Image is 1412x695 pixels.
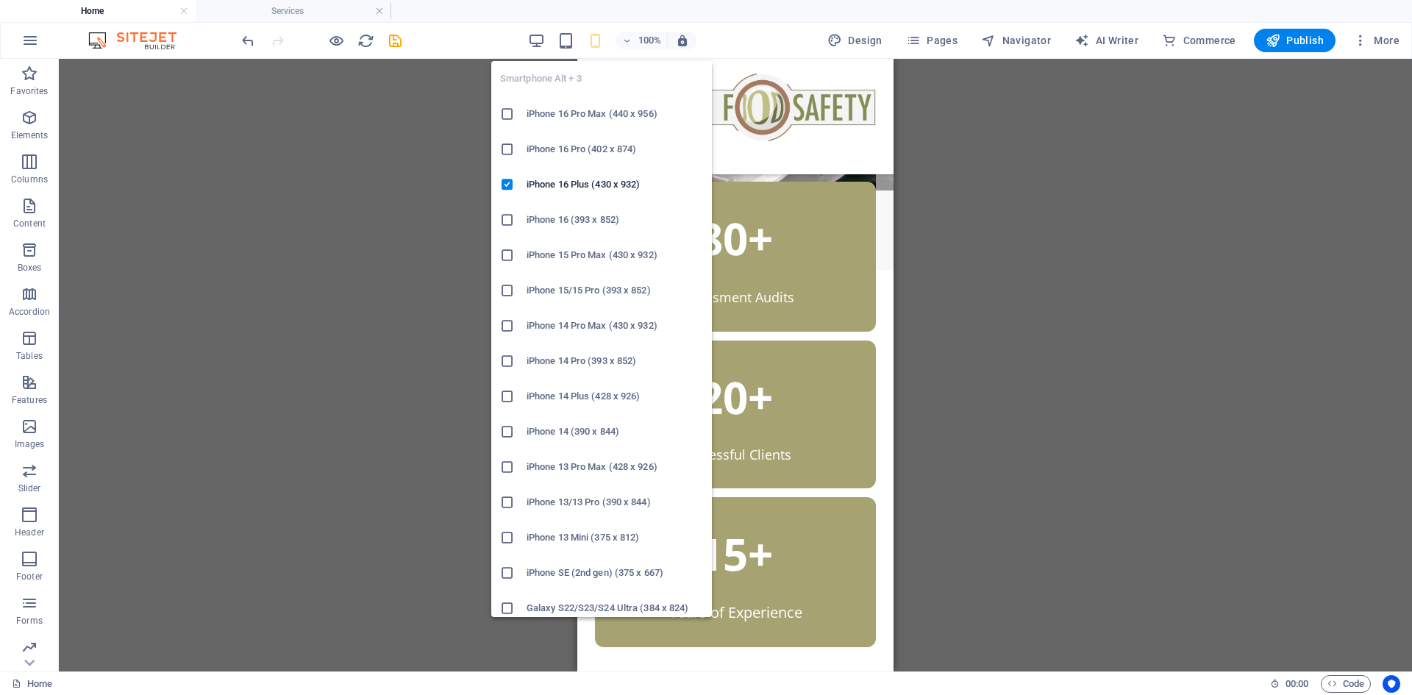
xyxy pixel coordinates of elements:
[975,29,1057,52] button: Navigator
[616,32,668,49] button: 100%
[906,33,958,48] span: Pages
[1266,33,1324,48] span: Publish
[527,388,703,405] h6: iPhone 14 Plus (428 x 926)
[327,32,345,49] button: Click here to leave preview mode and continue editing
[527,529,703,546] h6: iPhone 13 Mini (375 x 812)
[527,458,703,476] h6: iPhone 13 Pro Max (428 x 926)
[12,675,52,693] a: Click to cancel selection. Double-click to open Pages
[1296,678,1298,689] span: :
[11,174,48,185] p: Columns
[827,33,883,48] span: Design
[1321,675,1371,693] button: Code
[1254,29,1336,52] button: Publish
[387,32,404,49] i: Save (Ctrl+S)
[527,211,703,229] h6: iPhone 16 (393 x 852)
[16,615,43,627] p: Forms
[1069,29,1144,52] button: AI Writer
[357,32,374,49] button: reload
[527,282,703,299] h6: iPhone 15/15 Pro (393 x 852)
[16,571,43,582] p: Footer
[527,599,703,617] h6: Galaxy S22/S23/S24 Ultra (384 x 824)
[18,262,42,274] p: Boxes
[15,438,45,450] p: Images
[527,564,703,582] h6: iPhone SE (2nd gen) (375 x 667)
[900,29,963,52] button: Pages
[11,129,49,141] p: Elements
[527,493,703,511] h6: iPhone 13/13 Pro (390 x 844)
[1156,29,1242,52] button: Commerce
[15,527,44,538] p: Header
[1383,675,1400,693] button: Usercentrics
[85,32,195,49] img: Editor Logo
[1327,675,1364,693] span: Code
[9,306,50,318] p: Accordion
[1286,675,1308,693] span: 00 00
[1270,675,1309,693] h6: Session time
[240,32,257,49] i: Undo: Change image (Ctrl+Z)
[386,32,404,49] button: save
[527,176,703,193] h6: iPhone 16 Plus (430 x 932)
[13,218,46,229] p: Content
[638,32,661,49] h6: 100%
[16,350,43,362] p: Tables
[527,105,703,123] h6: iPhone 16 Pro Max (440 x 956)
[527,423,703,441] h6: iPhone 14 (390 x 844)
[357,32,374,49] i: Reload page
[981,33,1051,48] span: Navigator
[527,352,703,370] h6: iPhone 14 Pro (393 x 852)
[1353,33,1399,48] span: More
[1347,29,1405,52] button: More
[12,394,47,406] p: Features
[527,140,703,158] h6: iPhone 16 Pro (402 x 874)
[1162,33,1236,48] span: Commerce
[196,3,391,19] h4: Services
[527,246,703,264] h6: iPhone 15 Pro Max (430 x 932)
[1074,33,1138,48] span: AI Writer
[821,29,888,52] button: Design
[821,29,888,52] div: Design (Ctrl+Alt+Y)
[676,34,689,47] i: On resize automatically adjust zoom level to fit chosen device.
[527,317,703,335] h6: iPhone 14 Pro Max (430 x 932)
[10,85,48,97] p: Favorites
[18,482,41,494] p: Slider
[239,32,257,49] button: undo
